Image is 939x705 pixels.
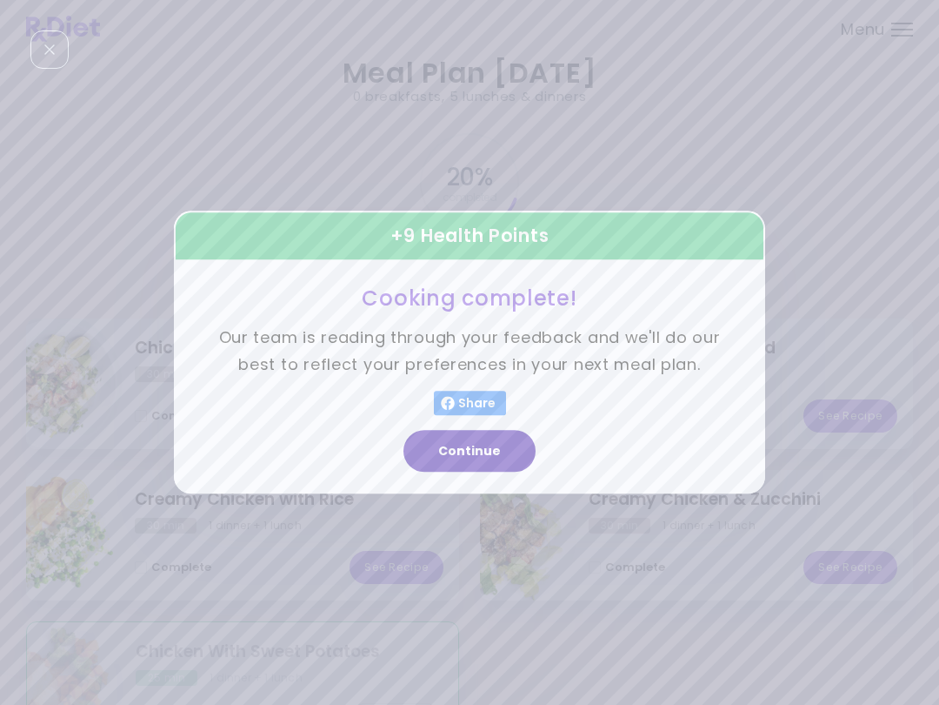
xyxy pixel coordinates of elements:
[403,431,536,473] button: Continue
[455,397,499,411] span: Share
[217,285,722,312] h3: Cooking complete!
[217,326,722,379] p: Our team is reading through your feedback and we'll do our best to reflect your preferences in yo...
[30,30,69,69] div: Close
[174,211,765,261] div: + 9 Health Points
[434,392,506,416] button: Share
